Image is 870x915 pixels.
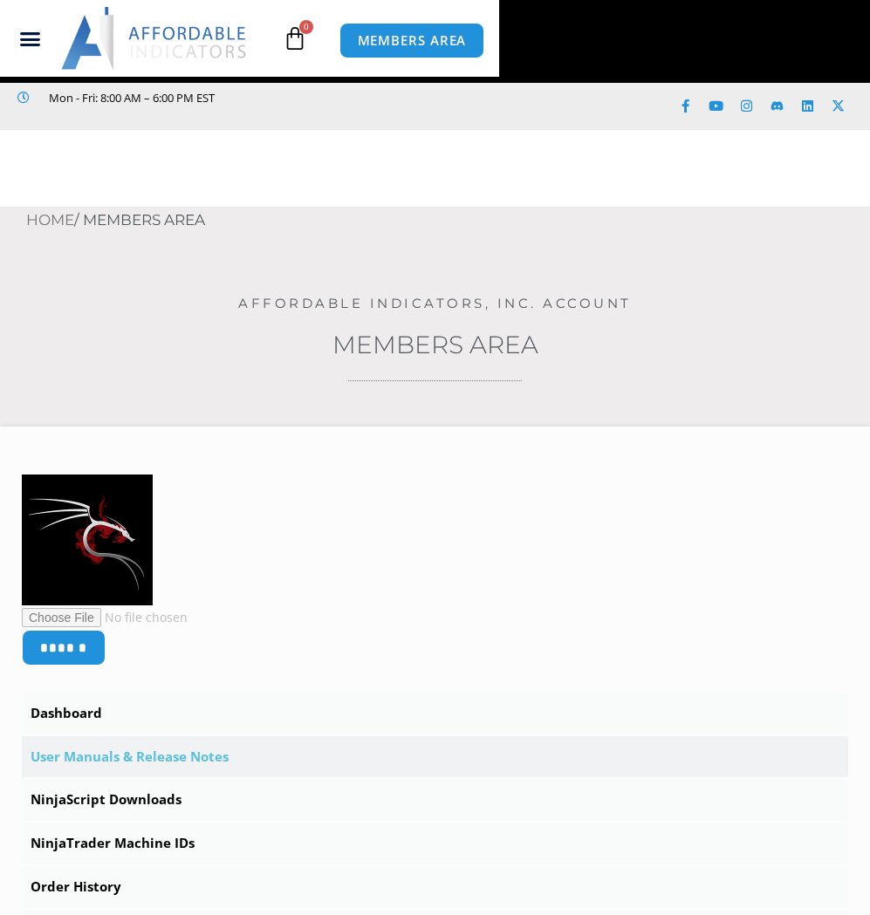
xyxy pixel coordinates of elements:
a: Members Area [332,330,538,359]
a: 0 [257,13,333,64]
a: User Manuals & Release Notes [22,736,848,778]
img: a1295a4f69042e0b33ba6ee84018b8305b57a5a36fc3f960cd91a2789fc016d9 [22,475,153,605]
a: Order History [22,866,848,908]
a: Dashboard [22,693,848,734]
a: Home [26,211,74,229]
span: 0 [299,20,313,34]
nav: Breadcrumb [26,207,870,235]
div: Menu Toggle [5,22,55,55]
span: MEMBERS AREA [358,34,467,47]
span: Mon - Fri: 8:00 AM – 6:00 PM EST [45,87,215,108]
iframe: Customer reviews powered by Trustpilot [17,108,279,126]
a: NinjaScript Downloads [22,779,848,821]
a: Affordable Indicators, Inc. Account [238,295,632,311]
a: MEMBERS AREA [339,23,485,58]
img: LogoAI | Affordable Indicators – NinjaTrader [61,7,249,70]
a: NinjaTrader Machine IDs [22,823,848,864]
